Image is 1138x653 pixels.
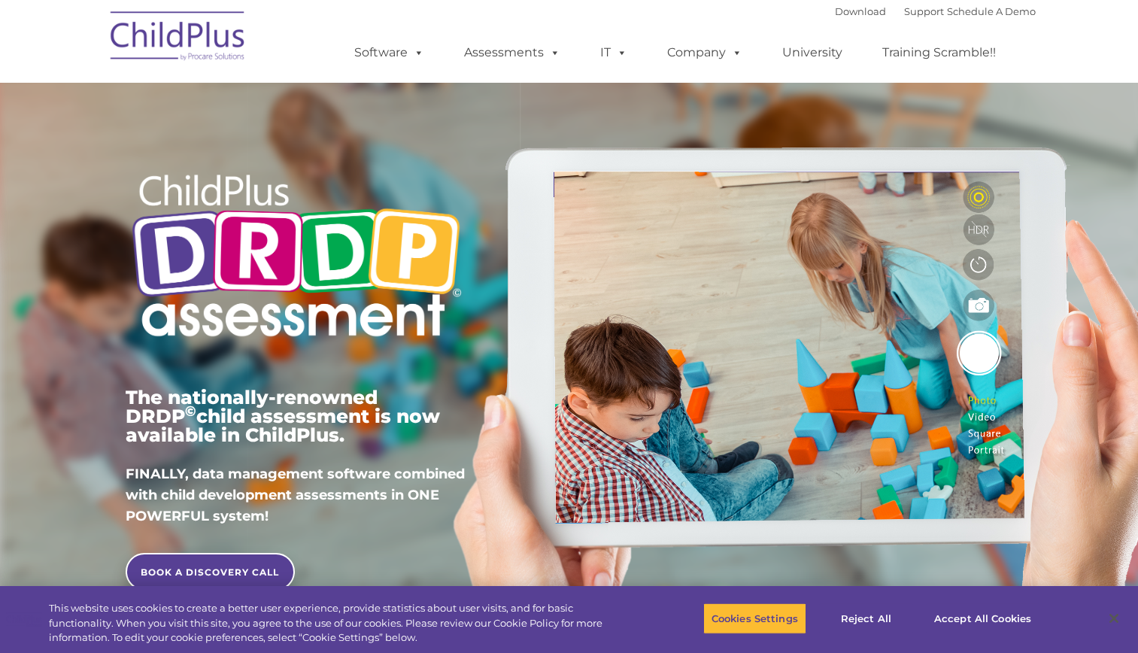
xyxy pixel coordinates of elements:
a: Assessments [449,38,575,68]
a: Company [652,38,757,68]
a: University [767,38,857,68]
span: The nationally-renowned DRDP child assessment is now available in ChildPlus. [126,386,440,446]
sup: © [185,402,196,420]
font: | [835,5,1036,17]
a: Download [835,5,886,17]
span: FINALLY, data management software combined with child development assessments in ONE POWERFUL sys... [126,466,465,524]
a: Support [904,5,944,17]
a: BOOK A DISCOVERY CALL [126,553,295,591]
button: Cookies Settings [703,603,806,634]
img: Copyright - DRDP Logo Light [126,154,467,362]
a: Software [339,38,439,68]
div: This website uses cookies to create a better user experience, provide statistics about user visit... [49,601,626,645]
a: Training Scramble!! [867,38,1011,68]
img: ChildPlus by Procare Solutions [103,1,253,76]
button: Reject All [819,603,913,634]
a: Schedule A Demo [947,5,1036,17]
button: Accept All Cookies [926,603,1039,634]
button: Close [1097,602,1130,635]
a: IT [585,38,642,68]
